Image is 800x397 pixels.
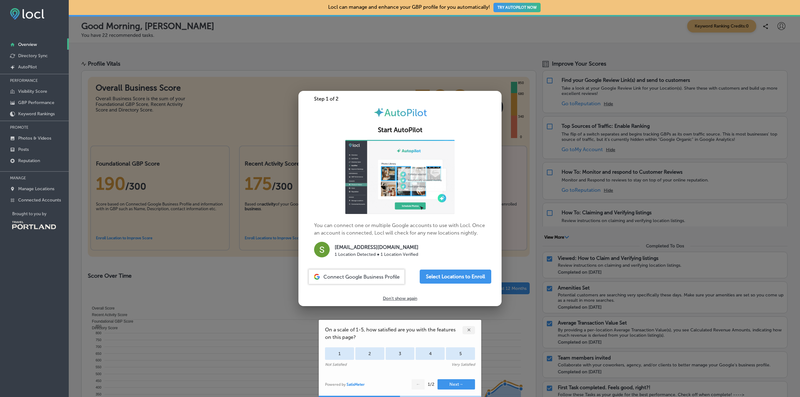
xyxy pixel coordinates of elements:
[18,53,48,58] p: Directory Sync
[416,347,445,360] div: 4
[325,362,347,367] div: Not Satisfied
[325,326,462,341] span: On a scale of 1-5, how satisfied are you with the features on this page?
[12,211,69,216] p: Brought to you by
[335,244,418,251] p: [EMAIL_ADDRESS][DOMAIN_NAME]
[437,379,475,390] button: Next→
[18,147,29,152] p: Posts
[18,158,40,163] p: Reputation
[18,186,54,191] p: Manage Locations
[306,126,494,134] h2: Start AutoPilot
[386,347,415,360] div: 3
[12,221,56,229] img: Travel Portland
[420,270,491,284] button: Select Locations to Enroll
[10,8,44,20] img: fda3e92497d09a02dc62c9cd864e3231.png
[18,100,54,105] p: GBP Performance
[462,326,475,334] div: ✕
[452,362,475,367] div: Very Satisfied
[18,89,47,94] p: Visibility Score
[383,296,417,301] p: Don't show again
[345,140,455,214] img: ap-gif
[314,140,486,260] p: You can connect one or multiple Google accounts to use with Locl. Once an account is connected, L...
[298,96,502,102] div: Step 1 of 2
[325,382,365,387] div: Powered by
[493,3,541,12] button: TRY AUTOPILOT NOW
[18,136,51,141] p: Photos & Videos
[347,382,365,387] a: SatisMeter
[412,379,425,390] button: ←
[373,107,384,118] img: autopilot-icon
[18,42,37,47] p: Overview
[446,347,475,360] div: 5
[384,107,427,119] span: AutoPilot
[335,251,418,258] p: 1 Location Detected ● 1 Location Verified
[18,197,61,203] p: Connected Accounts
[323,274,400,280] span: Connect Google Business Profile
[428,382,434,387] div: 1 / 2
[355,347,384,360] div: 2
[18,111,55,117] p: Keyword Rankings
[325,347,354,360] div: 1
[18,64,37,70] p: AutoPilot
